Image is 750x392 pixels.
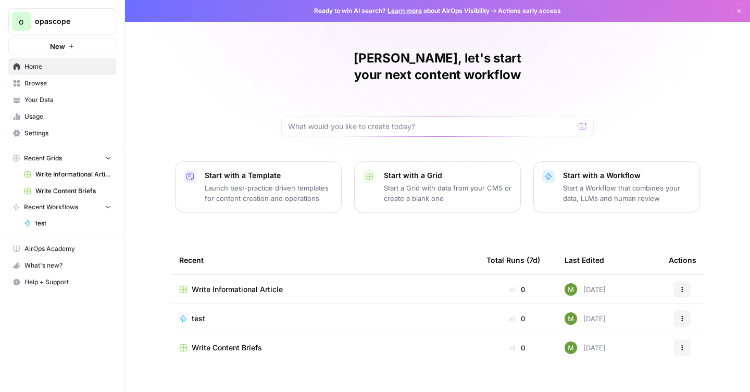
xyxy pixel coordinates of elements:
[24,112,111,121] span: Usage
[281,50,594,83] h1: [PERSON_NAME], let's start your next content workflow
[288,121,574,132] input: What would you like to create today?
[565,283,606,296] div: [DATE]
[8,150,116,166] button: Recent Grids
[192,284,283,295] span: Write Informational Article
[24,277,111,287] span: Help + Support
[354,161,521,212] button: Start with a GridStart a Grid with data from your CMS or create a blank one
[205,183,333,204] p: Launch best-practice driven templates for content creation and operations
[24,62,111,71] span: Home
[35,219,111,228] span: test
[565,342,606,354] div: [DATE]
[8,274,116,290] button: Help + Support
[384,170,512,181] p: Start with a Grid
[8,58,116,75] a: Home
[8,75,116,92] a: Browse
[9,258,116,273] div: What's new?
[24,129,111,138] span: Settings
[8,199,116,215] button: Recent Workflows
[563,183,691,204] p: Start a Workflow that combines your data, LLMs and human review
[179,313,470,324] a: test
[486,343,548,353] div: 0
[8,125,116,142] a: Settings
[24,244,111,254] span: AirOps Academy
[533,161,700,212] button: Start with a WorkflowStart a Workflow that combines your data, LLMs and human review
[498,6,561,16] span: Actions early access
[486,313,548,324] div: 0
[486,284,548,295] div: 0
[565,283,577,296] img: aw4436e01evswxek5rw27mrzmtbw
[19,183,116,199] a: Write Content Briefs
[24,79,111,88] span: Browse
[205,170,333,181] p: Start with a Template
[19,215,116,232] a: test
[8,108,116,125] a: Usage
[314,6,490,16] span: Ready to win AI search? about AirOps Visibility
[35,170,111,179] span: Write Informational Article
[179,284,470,295] a: Write Informational Article
[8,92,116,108] a: Your Data
[35,186,111,196] span: Write Content Briefs
[19,15,24,28] span: o
[8,241,116,257] a: AirOps Academy
[19,166,116,183] a: Write Informational Article
[24,95,111,105] span: Your Data
[179,343,470,353] a: Write Content Briefs
[192,343,262,353] span: Write Content Briefs
[669,246,696,274] div: Actions
[175,161,342,212] button: Start with a TemplateLaunch best-practice driven templates for content creation and operations
[8,39,116,54] button: New
[565,312,577,325] img: aw4436e01evswxek5rw27mrzmtbw
[24,203,78,212] span: Recent Workflows
[8,8,116,34] button: Workspace: opascope
[565,246,604,274] div: Last Edited
[565,312,606,325] div: [DATE]
[563,170,691,181] p: Start with a Workflow
[24,154,62,163] span: Recent Grids
[192,313,205,324] span: test
[384,183,512,204] p: Start a Grid with data from your CMS or create a blank one
[50,41,65,52] span: New
[8,257,116,274] button: What's new?
[565,342,577,354] img: aw4436e01evswxek5rw27mrzmtbw
[486,246,540,274] div: Total Runs (7d)
[387,7,422,15] a: Learn more
[35,16,98,27] span: opascope
[179,246,470,274] div: Recent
